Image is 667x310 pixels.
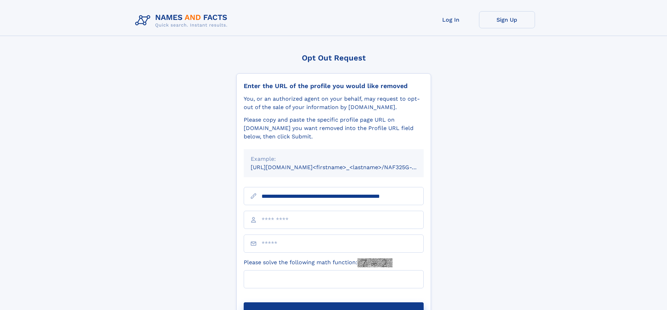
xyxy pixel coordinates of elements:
label: Please solve the following math function: [244,258,392,267]
a: Log In [423,11,479,28]
img: Logo Names and Facts [132,11,233,30]
div: Enter the URL of the profile you would like removed [244,82,424,90]
div: Please copy and paste the specific profile page URL on [DOMAIN_NAME] you want removed into the Pr... [244,116,424,141]
a: Sign Up [479,11,535,28]
small: [URL][DOMAIN_NAME]<firstname>_<lastname>/NAF325G-xxxxxxxx [251,164,437,171]
div: Example: [251,155,417,163]
div: Opt Out Request [236,53,431,62]
div: You, or an authorized agent on your behalf, may request to opt-out of the sale of your informatio... [244,95,424,111]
